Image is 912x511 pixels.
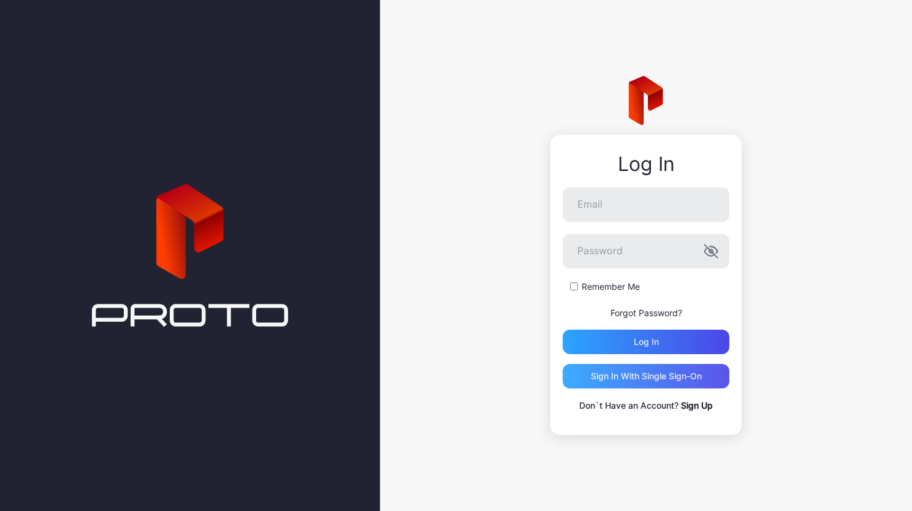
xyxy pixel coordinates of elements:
[563,187,729,222] input: Email
[610,308,682,318] a: Forgot Password?
[582,281,640,293] label: Remember Me
[634,337,659,347] div: Log in
[563,364,729,388] button: Sign in With Single Sign-On
[591,371,702,381] div: Sign in With Single Sign-On
[563,153,729,175] div: Log In
[563,330,729,354] button: Log in
[681,400,713,411] a: Sign Up
[704,244,718,259] button: Password
[563,234,729,268] input: Password
[563,398,729,413] p: Don`t Have an Account?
